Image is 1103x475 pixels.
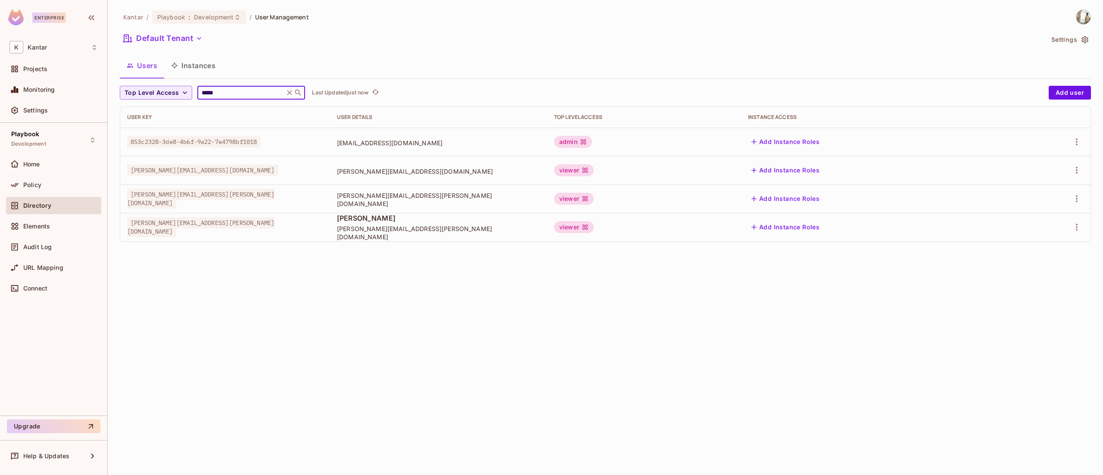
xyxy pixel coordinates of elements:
button: Instances [164,55,222,76]
div: viewer [554,164,594,176]
span: Policy [23,181,41,188]
li: / [146,13,149,21]
button: Users [120,55,164,76]
div: Instance Access [748,114,1001,121]
button: Add user [1049,86,1091,100]
span: Click to refresh data [368,87,380,98]
div: Top Level Access [554,114,734,121]
span: refresh [372,88,379,97]
span: URL Mapping [23,264,63,271]
span: the active workspace [123,13,143,21]
button: refresh [370,87,380,98]
span: K [9,41,23,53]
span: [PERSON_NAME][EMAIL_ADDRESS][DOMAIN_NAME] [127,165,278,176]
span: Monitoring [23,86,55,93]
span: Projects [23,66,47,72]
span: [EMAIL_ADDRESS][DOMAIN_NAME] [337,139,540,147]
span: Development [194,13,234,21]
span: Development [11,141,46,147]
span: Audit Log [23,244,52,250]
span: [PERSON_NAME][EMAIL_ADDRESS][PERSON_NAME][DOMAIN_NAME] [127,189,274,209]
span: Playbook [11,131,39,137]
span: [PERSON_NAME] [337,213,540,223]
span: Help & Updates [23,453,69,459]
span: [PERSON_NAME][EMAIL_ADDRESS][DOMAIN_NAME] [337,167,540,175]
span: Elements [23,223,50,230]
button: Default Tenant [120,31,206,45]
span: Directory [23,202,51,209]
img: SReyMgAAAABJRU5ErkJggg== [8,9,24,25]
div: admin [554,136,592,148]
img: Spoorthy D Gopalagowda [1076,10,1091,24]
span: : [188,14,191,21]
span: Workspace: Kantar [28,44,47,51]
span: [PERSON_NAME][EMAIL_ADDRESS][PERSON_NAME][DOMAIN_NAME] [337,225,540,241]
button: Add Instance Roles [748,135,823,149]
span: Top Level Access [125,87,179,98]
button: Add Instance Roles [748,163,823,177]
span: Home [23,161,40,168]
div: viewer [554,193,594,205]
span: User Management [255,13,309,21]
button: Add Instance Roles [748,220,823,234]
span: Connect [23,285,47,292]
span: Playbook [157,13,185,21]
div: Enterprise [32,12,66,23]
button: Settings [1048,33,1091,47]
div: User Key [127,114,323,121]
span: 853c2328-3de8-4b6f-9a22-7e4798bf1018 [127,136,260,147]
div: User Details [337,114,540,121]
span: [PERSON_NAME][EMAIL_ADDRESS][PERSON_NAME][DOMAIN_NAME] [127,217,274,237]
button: Top Level Access [120,86,192,100]
button: Add Instance Roles [748,192,823,206]
span: Settings [23,107,48,114]
li: / [249,13,252,21]
span: [PERSON_NAME][EMAIL_ADDRESS][PERSON_NAME][DOMAIN_NAME] [337,191,540,208]
div: viewer [554,221,594,233]
button: Upgrade [7,419,100,433]
p: Last Updated just now [312,89,368,96]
